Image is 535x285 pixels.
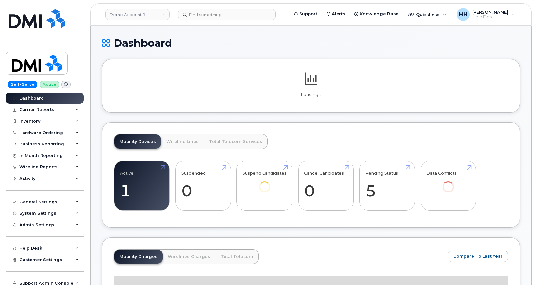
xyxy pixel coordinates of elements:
a: Wireline Lines [161,134,204,149]
p: Loading... [114,92,508,98]
a: Cancel Candidates 0 [304,164,348,207]
a: Pending Status 5 [365,164,409,207]
a: Suspended 0 [181,164,225,207]
h1: Dashboard [102,37,520,49]
a: Data Conflicts [426,164,470,201]
a: Total Telecom Services [204,134,267,149]
span: Compare To Last Year [453,253,502,259]
a: Total Telecom [215,250,258,264]
a: Suspend Candidates [243,164,287,201]
a: Active 1 [120,164,164,207]
a: Mobility Devices [114,134,161,149]
a: Mobility Charges [114,250,163,264]
button: Compare To Last Year [448,251,508,262]
a: Wirelines Charges [163,250,215,264]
